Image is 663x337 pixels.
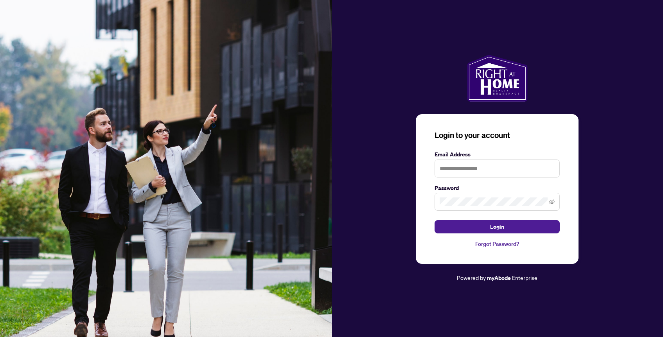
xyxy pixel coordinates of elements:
span: Powered by [457,274,486,281]
label: Password [435,184,560,192]
span: Enterprise [512,274,537,281]
button: Login [435,220,560,233]
h3: Login to your account [435,130,560,141]
a: myAbode [487,274,511,282]
img: ma-logo [467,55,528,102]
label: Email Address [435,150,560,159]
span: Login [490,220,504,233]
a: Forgot Password? [435,240,560,248]
span: eye-invisible [549,199,555,204]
